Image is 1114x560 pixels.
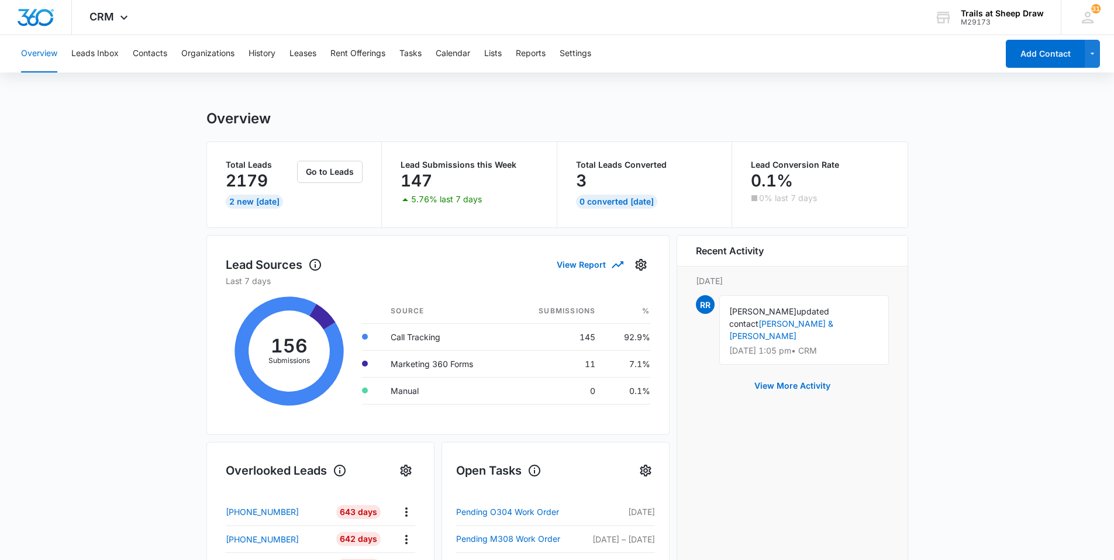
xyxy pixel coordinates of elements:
a: Pending M308 Work Order [456,532,592,546]
p: 2179 [226,171,268,190]
button: Calendar [436,35,470,72]
button: Settings [560,35,591,72]
p: 5.76% last 7 days [411,195,482,203]
div: account id [961,18,1044,26]
td: 0 [509,377,605,404]
p: [DATE] [592,506,655,518]
td: 11 [509,350,605,377]
a: [PHONE_NUMBER] [226,506,328,518]
a: Pending O304 Work Order [456,505,592,519]
a: [PERSON_NAME] & [PERSON_NAME] [729,319,833,341]
button: Settings [636,461,655,480]
button: Overview [21,35,57,72]
p: [DATE] [696,275,889,287]
button: Settings [396,461,415,480]
button: Add Contact [1006,40,1085,68]
p: 0% last 7 days [759,194,817,202]
h6: Recent Activity [696,244,764,258]
button: Leases [289,35,316,72]
td: Manual [381,377,509,404]
td: 92.9% [605,323,650,350]
div: 2 New [DATE] [226,195,283,209]
div: notifications count [1091,4,1101,13]
p: [DATE] 1:05 pm • CRM [729,347,879,355]
span: RR [696,295,715,314]
button: Settings [632,255,650,274]
div: account name [961,9,1044,18]
button: Contacts [133,35,167,72]
button: History [249,35,275,72]
p: Total Leads [226,161,295,169]
p: 147 [401,171,432,190]
div: 642 Days [336,532,381,546]
p: Last 7 days [226,275,650,287]
p: [DATE] – [DATE] [592,533,655,545]
button: Rent Offerings [330,35,385,72]
p: [PHONE_NUMBER] [226,506,299,518]
span: CRM [89,11,114,23]
p: Lead Submissions this Week [401,161,538,169]
p: [PHONE_NUMBER] [226,533,299,545]
th: Submissions [509,299,605,324]
div: 643 Days [336,505,381,519]
td: 0.1% [605,377,650,404]
span: [PERSON_NAME] [729,306,796,316]
h1: Overview [206,110,271,127]
button: Actions [397,530,415,548]
p: 3 [576,171,587,190]
button: Reports [516,35,546,72]
td: Call Tracking [381,323,509,350]
button: Organizations [181,35,234,72]
button: Tasks [399,35,422,72]
button: Go to Leads [297,161,363,183]
th: % [605,299,650,324]
a: Go to Leads [297,167,363,177]
p: Lead Conversion Rate [751,161,889,169]
a: [PHONE_NUMBER] [226,533,328,545]
h1: Lead Sources [226,256,322,274]
td: 7.1% [605,350,650,377]
button: View Report [557,254,622,275]
h1: Overlooked Leads [226,462,347,479]
button: Lists [484,35,502,72]
td: Marketing 360 Forms [381,350,509,377]
p: 0.1% [751,171,793,190]
button: View More Activity [743,372,842,400]
p: Total Leads Converted [576,161,713,169]
span: 31 [1091,4,1101,13]
h1: Open Tasks [456,462,542,479]
div: 0 Converted [DATE] [576,195,657,209]
th: Source [381,299,509,324]
button: Leads Inbox [71,35,119,72]
td: 145 [509,323,605,350]
button: Actions [397,503,415,521]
